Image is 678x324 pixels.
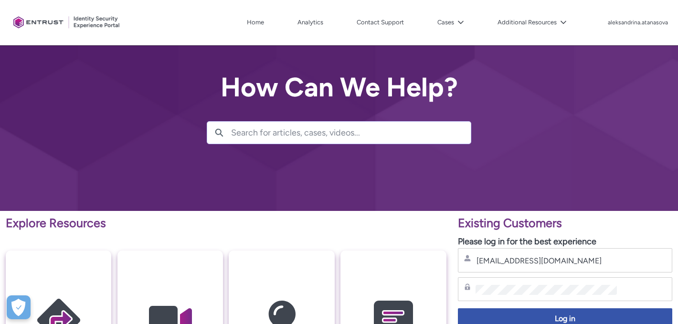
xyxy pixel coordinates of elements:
[295,15,326,30] a: Analytics, opens in new tab
[435,15,466,30] button: Cases
[476,256,617,266] input: Username
[607,17,668,27] button: User Profile aleksandrina.atanasova
[7,295,31,319] button: Open Preferences
[608,20,668,26] p: aleksandrina.atanasova
[7,295,31,319] div: Cookie Preferences
[207,73,471,102] h2: How Can We Help?
[354,15,406,30] a: Contact Support
[6,214,446,232] p: Explore Resources
[207,122,231,144] button: Search
[458,235,672,248] p: Please log in for the best experience
[458,214,672,232] p: Existing Customers
[244,15,266,30] a: Home
[495,15,569,30] button: Additional Resources
[231,122,471,144] input: Search for articles, cases, videos...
